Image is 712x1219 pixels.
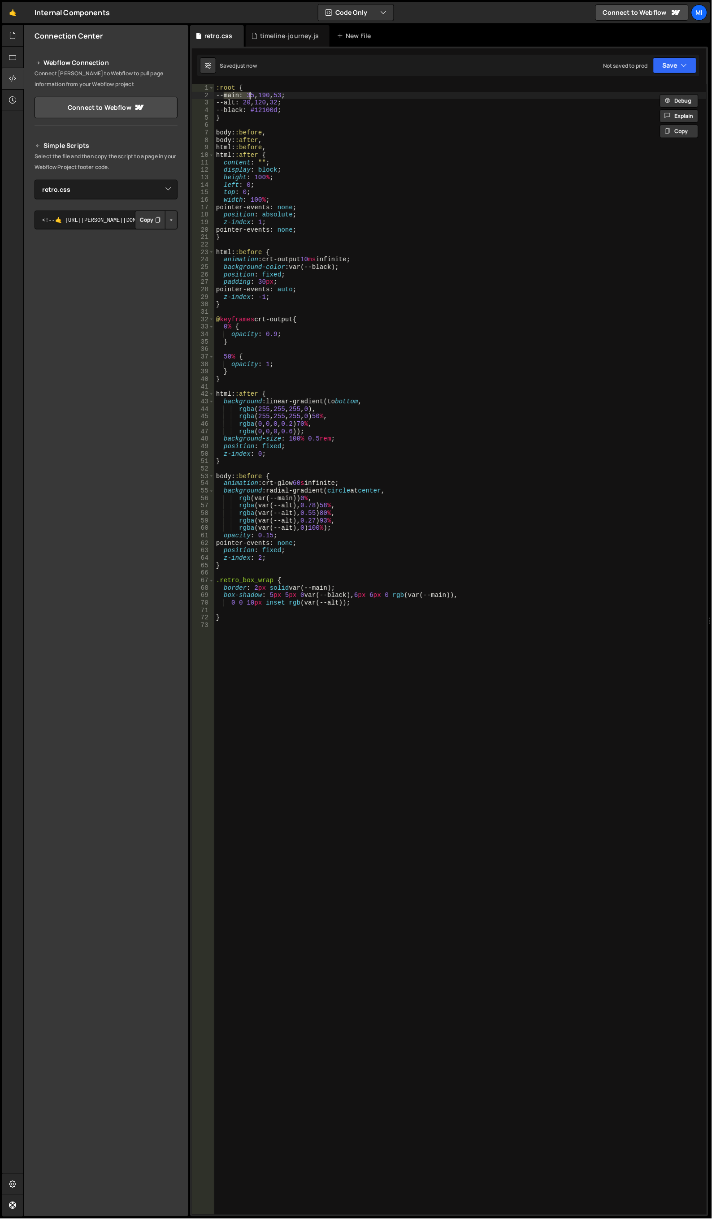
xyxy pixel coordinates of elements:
div: 41 [192,383,214,391]
div: 39 [192,368,214,376]
div: 9 [192,144,214,151]
div: 15 [192,189,214,196]
div: 32 [192,316,214,324]
div: 63 [192,547,214,555]
div: 61 [192,532,214,540]
div: 71 [192,607,214,615]
div: 62 [192,540,214,548]
div: 42 [192,390,214,398]
div: 17 [192,204,214,212]
p: Connect [PERSON_NAME] to Webflow to pull page information from your Webflow project [35,68,178,90]
div: 72 [192,614,214,622]
div: 2 [192,92,214,99]
iframe: YouTube video player [35,244,178,325]
div: 48 [192,435,214,443]
div: 49 [192,443,214,450]
div: 12 [192,166,214,174]
div: 52 [192,465,214,473]
div: Saved [220,62,257,69]
div: 27 [192,278,214,286]
div: 47 [192,428,214,436]
div: 11 [192,159,214,167]
button: Debug [660,94,699,108]
div: 65 [192,562,214,570]
div: timeline-journey.js [260,31,319,40]
div: 21 [192,233,214,241]
div: 24 [192,256,214,264]
h2: Connection Center [35,31,103,41]
div: 36 [192,346,214,353]
div: 29 [192,294,214,301]
div: 4 [192,107,214,114]
div: 33 [192,323,214,331]
div: 1 [192,84,214,92]
div: 43 [192,398,214,406]
div: just now [236,62,257,69]
div: 45 [192,413,214,420]
div: 31 [192,308,214,316]
div: Not saved to prod [603,62,648,69]
div: Button group with nested dropdown [135,211,178,229]
div: 22 [192,241,214,249]
div: 59 [192,518,214,525]
button: Copy [135,211,165,229]
div: 69 [192,592,214,600]
div: 8 [192,137,214,144]
div: 51 [192,458,214,465]
a: Connect to Webflow [35,97,178,118]
div: 14 [192,182,214,189]
button: Save [653,57,697,73]
div: retro.css [204,31,232,40]
div: 16 [192,196,214,204]
div: 44 [192,406,214,413]
div: 3 [192,99,214,107]
div: 6 [192,121,214,129]
div: New File [337,31,374,40]
div: 40 [192,376,214,383]
div: 67 [192,577,214,585]
div: 5 [192,114,214,122]
iframe: YouTube video player [35,331,178,411]
div: 60 [192,525,214,532]
p: Select the file and then copy the script to a page in your Webflow Project footer code. [35,151,178,173]
div: 70 [192,600,214,607]
h2: Webflow Connection [35,57,178,68]
div: 38 [192,361,214,368]
div: 50 [192,450,214,458]
div: 53 [192,473,214,480]
div: 35 [192,338,214,346]
div: 57 [192,502,214,510]
div: 26 [192,271,214,279]
div: 10 [192,151,214,159]
div: 46 [192,420,214,428]
div: 30 [192,301,214,308]
div: 68 [192,585,214,592]
h2: Simple Scripts [35,140,178,151]
div: 23 [192,249,214,256]
div: 19 [192,219,214,226]
div: 13 [192,174,214,182]
div: 73 [192,622,214,630]
button: Code Only [318,4,394,21]
div: 28 [192,286,214,294]
a: 🤙 [2,2,24,23]
a: Mi [691,4,708,21]
button: Explain [660,109,699,123]
div: 25 [192,264,214,271]
div: 54 [192,480,214,488]
div: 34 [192,331,214,338]
div: 55 [192,488,214,495]
div: 37 [192,353,214,361]
div: 58 [192,510,214,518]
div: Internal Components [35,7,110,18]
a: Connect to Webflow [595,4,689,21]
button: Copy [660,125,699,138]
div: 56 [192,495,214,503]
div: 7 [192,129,214,137]
textarea: <!--🤙 [URL][PERSON_NAME][DOMAIN_NAME]> <script>document.addEventListener("DOMContentLoaded", func... [35,211,178,229]
div: 20 [192,226,214,234]
div: 66 [192,570,214,577]
div: 18 [192,211,214,219]
div: 64 [192,555,214,562]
